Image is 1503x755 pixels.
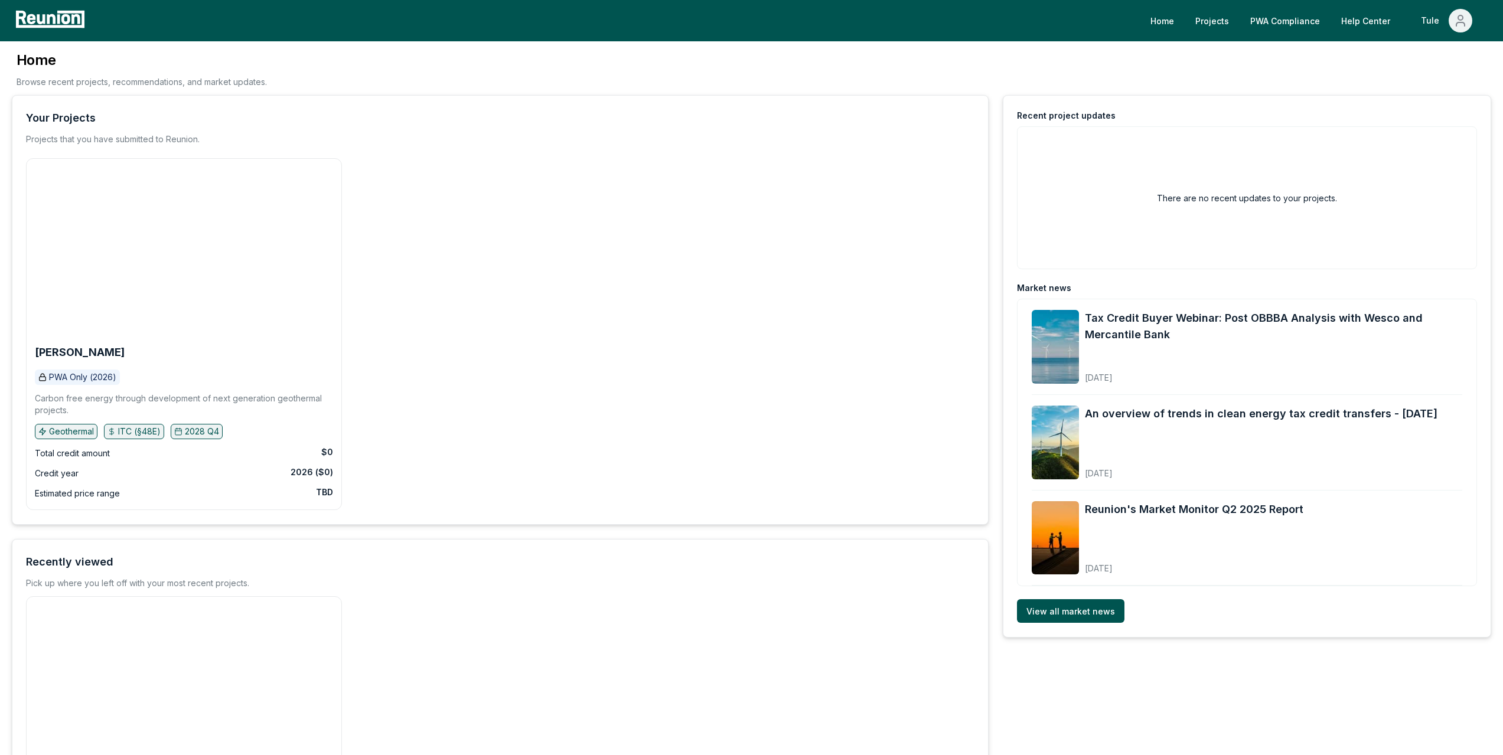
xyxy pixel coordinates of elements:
div: Market news [1017,282,1071,294]
div: Credit year [35,466,79,481]
p: ITC (§48E) [118,426,161,437]
a: Help Center [1332,9,1400,32]
div: 2026 ($0) [291,466,333,478]
a: An overview of trends in clean energy tax credit transfers - [DATE] [1085,406,1437,422]
p: Geothermal [49,426,94,437]
div: Recent project updates [1017,110,1116,122]
div: Pick up where you left off with your most recent projects. [26,577,249,589]
p: Projects that you have submitted to Reunion. [26,133,200,145]
a: Home [1141,9,1184,32]
a: Tax Credit Buyer Webinar: Post OBBBA Analysis with Wesco and Mercantile Bank [1085,310,1462,343]
p: Carbon free energy through development of next generation geothermal projects. [35,393,333,416]
a: PWA Compliance [1241,9,1329,32]
div: [DATE] [1085,554,1303,574]
div: Total credit amount [35,446,110,460]
a: Reunion's Market Monitor Q2 2025 Report [1085,501,1303,518]
h3: Home [17,51,267,70]
div: TBD [316,486,333,498]
a: Projects [1186,9,1238,32]
img: An overview of trends in clean energy tax credit transfers - August 2025 [1032,406,1079,479]
a: [PERSON_NAME] [35,347,125,358]
p: Browse recent projects, recommendations, and market updates. [17,76,267,88]
div: Your Projects [26,110,96,126]
div: [DATE] [1085,363,1462,384]
div: Recently viewed [26,554,113,570]
p: 2028 Q4 [185,426,219,437]
div: Tule [1421,9,1444,32]
p: PWA Only (2026) [49,371,116,383]
b: [PERSON_NAME] [35,346,125,358]
nav: Main [1141,9,1491,32]
div: $0 [321,446,333,458]
a: View all market news [1017,599,1124,623]
button: Geothermal [35,424,97,439]
img: Tax Credit Buyer Webinar: Post OBBBA Analysis with Wesco and Mercantile Bank [1032,310,1079,384]
img: Reunion's Market Monitor Q2 2025 Report [1032,501,1079,575]
img: Blanford [35,168,333,335]
div: Estimated price range [35,486,120,501]
button: 2028 Q4 [171,424,223,439]
div: [DATE] [1085,459,1437,479]
button: Tule [1411,9,1482,32]
h2: There are no recent updates to your projects. [1157,192,1337,204]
